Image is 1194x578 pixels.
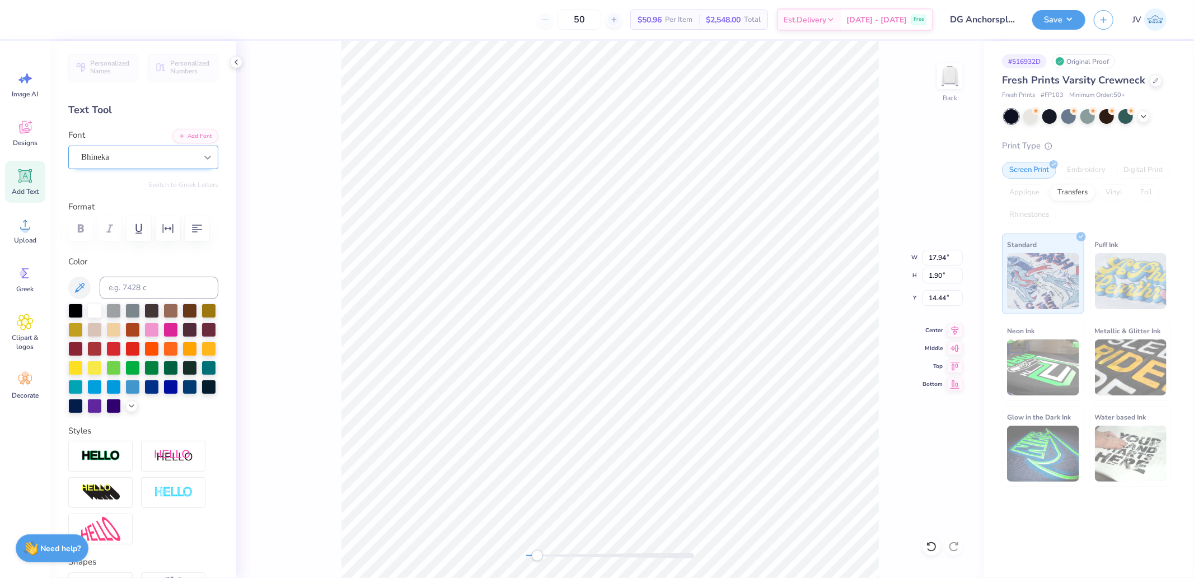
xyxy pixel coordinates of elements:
span: Glow in the Dark Ink [1007,411,1071,423]
span: # FP103 [1041,91,1064,100]
div: Vinyl [1098,184,1130,201]
span: Puff Ink [1095,239,1118,250]
label: Format [68,201,218,213]
span: Standard [1007,239,1037,250]
img: Water based Ink [1095,426,1167,482]
span: Fresh Prints [1002,91,1035,100]
img: Neon Ink [1007,339,1079,395]
span: Minimum Order: 50 + [1069,91,1125,100]
input: Untitled Design [942,8,1024,31]
span: $50.96 [638,14,662,26]
span: Clipart & logos [7,333,44,351]
label: Font [68,129,85,142]
span: Per Item [665,14,692,26]
span: Image AI [12,90,39,99]
span: Decorate [12,391,39,400]
div: Transfers [1050,184,1095,201]
img: Back [939,65,961,87]
div: Embroidery [1060,162,1113,179]
strong: Need help? [41,543,81,554]
span: [DATE] - [DATE] [846,14,907,26]
button: Save [1032,10,1085,30]
img: Metallic & Glitter Ink [1095,339,1167,395]
div: Original Proof [1052,54,1115,68]
img: Standard [1007,253,1079,309]
span: Center [923,326,943,335]
div: Accessibility label [532,550,543,561]
a: JV [1127,8,1172,31]
img: Glow in the Dark Ink [1007,426,1079,482]
span: Middle [923,344,943,353]
img: 3D Illusion [81,484,120,502]
img: Stroke [81,450,120,463]
div: Back [943,93,957,103]
span: Free [914,16,924,24]
input: – – [558,10,601,30]
div: # 516932D [1002,54,1047,68]
span: Fresh Prints Varsity Crewneck [1002,73,1145,87]
button: Personalized Names [68,54,138,80]
button: Add Font [172,129,218,143]
button: Personalized Numbers [148,54,218,80]
span: Designs [13,138,38,147]
img: Free Distort [81,517,120,541]
label: Styles [68,425,91,437]
span: $2,548.00 [706,14,741,26]
div: Applique [1002,184,1047,201]
span: JV [1132,13,1141,26]
span: Total [744,14,761,26]
div: Text Tool [68,102,218,118]
div: Screen Print [1002,162,1056,179]
div: Foil [1133,184,1159,201]
span: Personalized Names [90,59,132,75]
span: Est. Delivery [784,14,826,26]
input: e.g. 7428 c [100,277,218,299]
span: Greek [17,285,34,293]
span: Metallic & Glitter Ink [1095,325,1161,337]
img: Shadow [154,449,193,463]
img: Puff Ink [1095,253,1167,309]
div: Print Type [1002,139,1172,152]
span: Add Text [12,187,39,196]
div: Digital Print [1116,162,1170,179]
button: Switch to Greek Letters [148,180,218,189]
div: Rhinestones [1002,207,1056,223]
span: Bottom [923,380,943,389]
span: Water based Ink [1095,411,1146,423]
span: Neon Ink [1007,325,1034,337]
img: Jo Vincent [1144,8,1167,31]
span: Upload [14,236,36,245]
span: Top [923,362,943,371]
img: Negative Space [154,486,193,499]
span: Personalized Numbers [170,59,212,75]
label: Color [68,255,218,268]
